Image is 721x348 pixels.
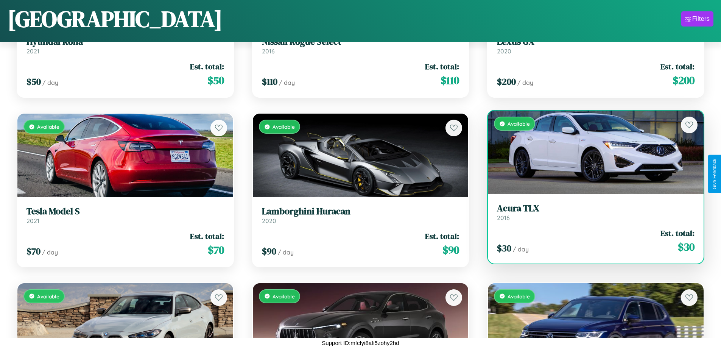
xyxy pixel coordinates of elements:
[190,61,224,72] span: Est. total:
[497,203,695,222] a: Acura TLX2016
[262,206,459,225] a: Lamborghini Huracan2020
[262,217,276,225] span: 2020
[37,123,59,130] span: Available
[26,75,41,88] span: $ 50
[497,242,511,254] span: $ 30
[279,79,295,86] span: / day
[207,73,224,88] span: $ 50
[497,36,695,47] h3: Lexus GX
[442,242,459,257] span: $ 90
[322,338,399,348] p: Support ID: mfcfyi8afi5zohy2hd
[497,214,510,222] span: 2016
[712,159,717,189] div: Give Feedback
[262,47,275,55] span: 2016
[517,79,533,86] span: / day
[273,123,295,130] span: Available
[190,231,224,242] span: Est. total:
[692,15,710,23] div: Filters
[508,120,530,127] span: Available
[208,242,224,257] span: $ 70
[681,11,713,27] button: Filters
[262,206,459,217] h3: Lamborghini Huracan
[673,73,695,88] span: $ 200
[425,231,459,242] span: Est. total:
[26,36,224,47] h3: Hyundai Kona
[425,61,459,72] span: Est. total:
[26,217,39,225] span: 2021
[441,73,459,88] span: $ 110
[278,248,294,256] span: / day
[497,47,511,55] span: 2020
[26,206,224,225] a: Tesla Model S2021
[273,293,295,300] span: Available
[26,47,39,55] span: 2021
[678,239,695,254] span: $ 30
[497,36,695,55] a: Lexus GX2020
[660,61,695,72] span: Est. total:
[262,245,276,257] span: $ 90
[42,79,58,86] span: / day
[26,245,40,257] span: $ 70
[660,228,695,239] span: Est. total:
[513,245,529,253] span: / day
[37,293,59,300] span: Available
[8,3,223,34] h1: [GEOGRAPHIC_DATA]
[508,293,530,300] span: Available
[262,36,459,47] h3: Nissan Rogue Select
[26,36,224,55] a: Hyundai Kona2021
[262,36,459,55] a: Nissan Rogue Select2016
[42,248,58,256] span: / day
[26,206,224,217] h3: Tesla Model S
[497,203,695,214] h3: Acura TLX
[262,75,277,88] span: $ 110
[497,75,516,88] span: $ 200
